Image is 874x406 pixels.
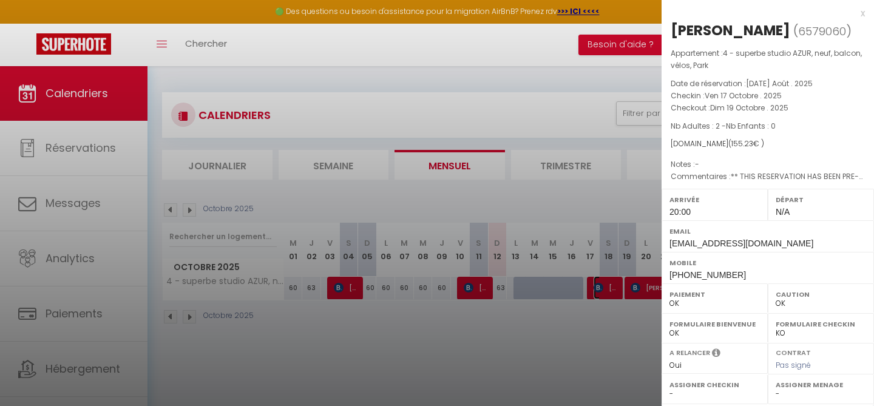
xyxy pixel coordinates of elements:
[776,194,866,206] label: Départ
[726,121,776,131] span: Nb Enfants : 0
[671,121,776,131] span: Nb Adultes : 2 -
[746,78,813,89] span: [DATE] Août . 2025
[671,21,790,40] div: [PERSON_NAME]
[669,257,866,269] label: Mobile
[671,158,865,171] p: Notes :
[669,225,866,237] label: Email
[669,239,813,248] span: [EMAIL_ADDRESS][DOMAIN_NAME]
[671,102,865,114] p: Checkout :
[776,360,811,370] span: Pas signé
[793,22,852,39] span: ( )
[662,6,865,21] div: x
[671,78,865,90] p: Date de réservation :
[776,379,866,391] label: Assigner Menage
[669,270,746,280] span: [PHONE_NUMBER]
[695,159,699,169] span: -
[671,171,865,183] p: Commentaires :
[710,103,788,113] span: Dim 19 Octobre . 2025
[712,348,720,361] i: Sélectionner OUI si vous souhaiter envoyer les séquences de messages post-checkout
[669,207,691,217] span: 20:00
[669,348,710,358] label: A relancer
[669,194,760,206] label: Arrivée
[728,138,764,149] span: ( € )
[776,348,811,356] label: Contrat
[671,48,862,70] span: 4 - superbe studio AZUR, neuf, balcon, vélos, Park
[776,207,790,217] span: N/A
[669,379,760,391] label: Assigner Checkin
[705,90,782,101] span: Ven 17 Octobre . 2025
[776,318,866,330] label: Formulaire Checkin
[669,288,760,300] label: Paiement
[671,90,865,102] p: Checkin :
[669,318,760,330] label: Formulaire Bienvenue
[798,24,846,39] span: 6579060
[671,47,865,72] p: Appartement :
[671,138,865,150] div: [DOMAIN_NAME]
[776,288,866,300] label: Caution
[731,138,753,149] span: 155.23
